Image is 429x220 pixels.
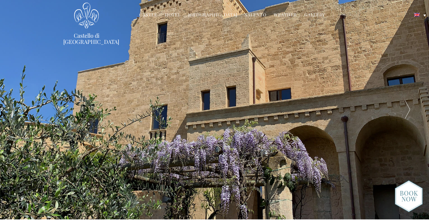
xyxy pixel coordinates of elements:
[188,12,237,19] a: [GEOGRAPHIC_DATA]
[63,32,110,45] a: Castello di [GEOGRAPHIC_DATA]
[165,12,181,19] a: Hotel
[74,2,99,29] img: Castello di Ugento
[395,180,423,212] img: new-booknow.png
[139,12,157,19] a: Castle
[414,13,420,17] img: English
[245,12,266,19] a: Salento
[304,12,325,19] a: Gallery
[274,12,297,19] a: Weather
